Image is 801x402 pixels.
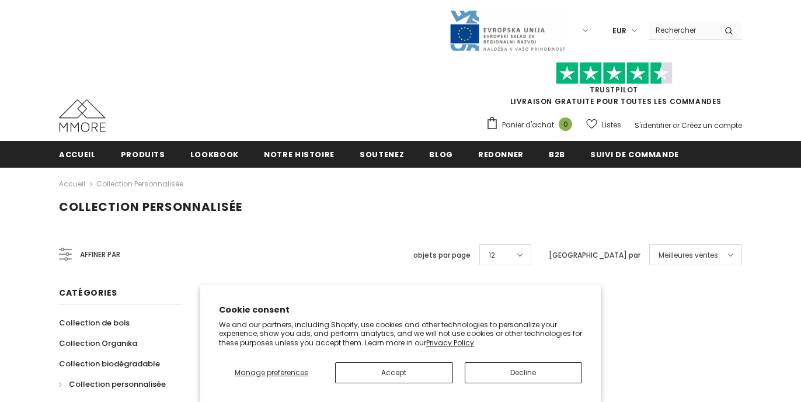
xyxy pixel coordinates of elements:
a: Notre histoire [264,141,335,167]
span: 12 [489,249,495,261]
span: B2B [549,149,565,160]
span: Redonner [478,149,524,160]
input: Search Site [649,22,716,39]
span: Collection personnalisée [69,379,166,390]
a: Collection personnalisée [96,179,183,189]
a: Lookbook [190,141,239,167]
a: Collection personnalisée [59,374,166,394]
button: Decline [465,362,582,383]
a: Privacy Policy [426,338,474,348]
span: Collection de bois [59,317,130,328]
span: Collection Organika [59,338,137,349]
img: Cas MMORE [59,99,106,132]
img: Faites confiance aux étoiles pilotes [556,62,673,85]
span: Lookbook [190,149,239,160]
a: TrustPilot [590,85,638,95]
a: Créez un compte [681,120,742,130]
span: Blog [429,149,453,160]
span: Listes [602,119,621,131]
a: Javni Razpis [449,25,566,35]
p: We and our partners, including Shopify, use cookies and other technologies to personalize your ex... [219,320,582,348]
button: Manage preferences [219,362,323,383]
span: soutenez [360,149,404,160]
a: soutenez [360,141,404,167]
span: Manage preferences [235,368,308,377]
a: Panier d'achat 0 [486,116,578,134]
span: or [673,120,680,130]
span: Meilleures ventes [659,249,718,261]
a: Suivi de commande [590,141,679,167]
span: Collection personnalisée [59,199,242,215]
button: Accept [335,362,452,383]
a: B2B [549,141,565,167]
a: Blog [429,141,453,167]
span: LIVRAISON GRATUITE POUR TOUTES LES COMMANDES [486,67,742,106]
a: Produits [121,141,165,167]
a: Listes [586,115,621,135]
span: Produits [121,149,165,160]
img: Javni Razpis [449,9,566,52]
a: Accueil [59,177,85,191]
label: [GEOGRAPHIC_DATA] par [549,249,640,261]
label: objets par page [413,249,471,261]
h2: Cookie consent [219,304,582,316]
a: Collection de bois [59,313,130,333]
a: Collection Organika [59,333,137,354]
span: 0 [559,117,572,131]
span: Catégories [59,287,117,299]
span: Collection biodégradable [59,358,160,369]
span: Panier d'achat [502,119,554,131]
span: Accueil [59,149,96,160]
a: S'identifier [635,120,671,130]
span: Notre histoire [264,149,335,160]
span: Suivi de commande [590,149,679,160]
a: Redonner [478,141,524,167]
a: Collection biodégradable [59,354,160,374]
span: EUR [612,25,626,37]
span: Affiner par [80,248,120,261]
a: Accueil [59,141,96,167]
